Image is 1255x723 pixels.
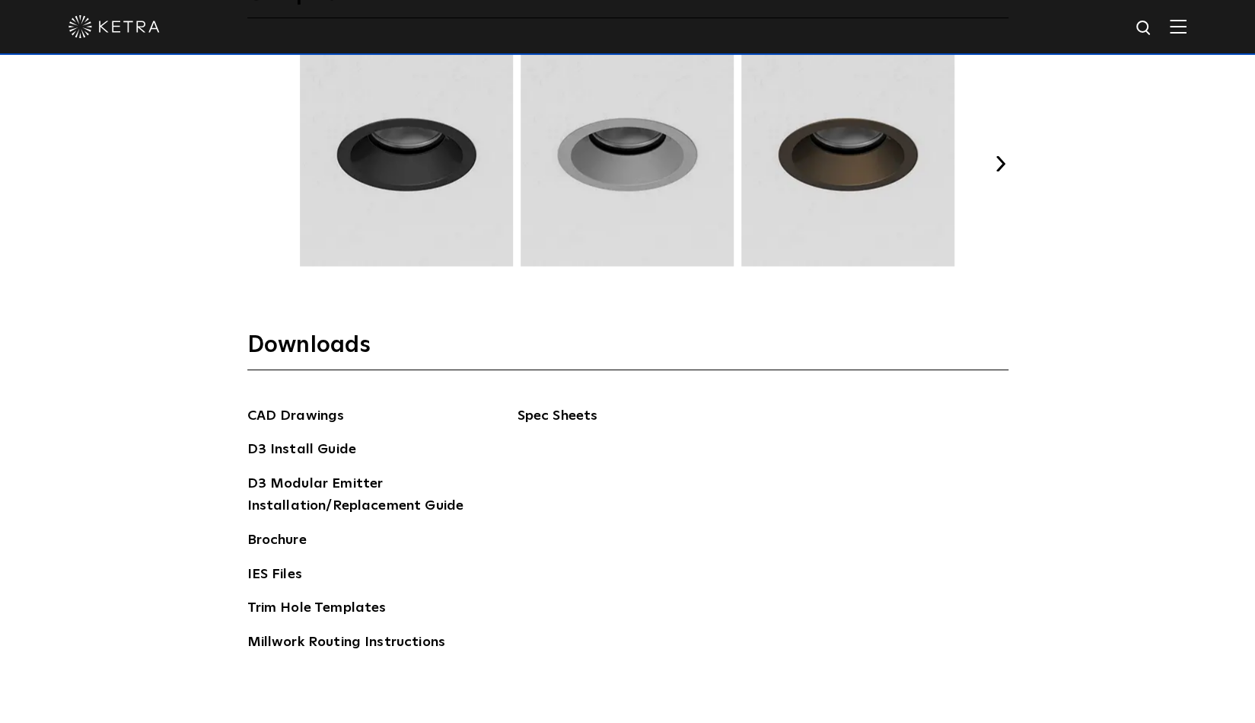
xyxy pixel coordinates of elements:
span: Spec Sheets [518,405,704,439]
img: TRM003.webp [518,53,736,267]
img: ketra-logo-2019-white [68,15,160,38]
a: Millwork Routing Instructions [247,632,445,656]
img: TRM004.webp [739,53,957,267]
a: D3 Install Guide [247,439,356,463]
img: Hamburger%20Nav.svg [1170,19,1187,34]
img: search icon [1135,19,1154,38]
a: Trim Hole Templates [247,597,387,622]
a: CAD Drawings [247,405,345,430]
button: Next [993,156,1008,171]
h3: Downloads [247,331,1008,370]
img: TRM002.webp [298,53,515,267]
a: IES Files [247,564,302,588]
a: Brochure [247,529,307,554]
a: D3 Modular Emitter Installation/Replacement Guide [247,473,476,520]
